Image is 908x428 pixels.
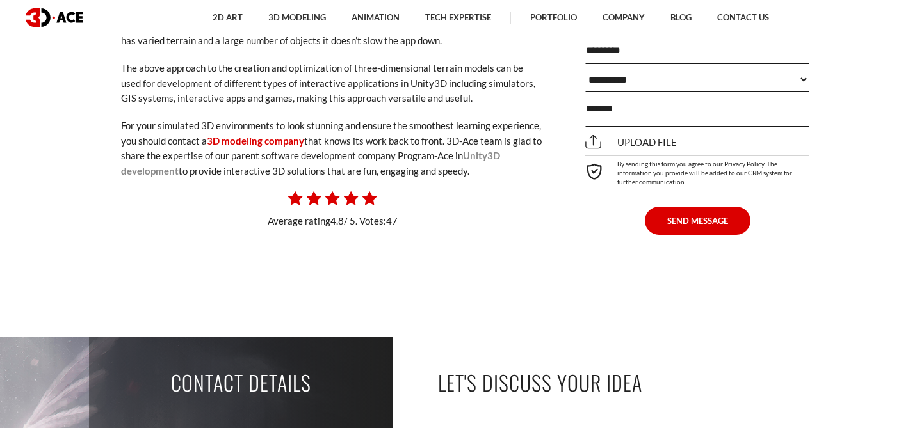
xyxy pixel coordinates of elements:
a: Unity3D development [121,150,500,176]
p: Contact Details [171,368,311,397]
p: For your simulated 3D environments to look stunning and ensure the smoothest learning experience,... [121,118,544,178]
button: SEND MESSAGE [645,207,750,235]
span: Upload file [585,136,677,148]
span: 4.8 [330,215,344,226]
p: Let's Discuss Your Idea [438,368,809,397]
span: 47 [386,215,398,226]
a: 3D modeling company [207,135,304,147]
div: By sending this form you agree to our Privacy Policy. The information you provide will be added t... [585,155,809,186]
p: The above approach to the creation and optimization of three-dimensional terrain models can be us... [121,61,544,106]
p: Average rating / 5. Votes: [99,214,566,228]
img: logo dark [26,8,83,27]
